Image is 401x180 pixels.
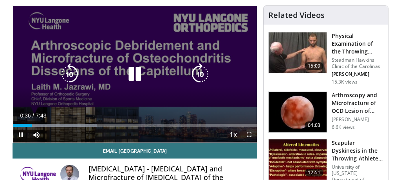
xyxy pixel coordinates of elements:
span: 0:36 [20,112,31,119]
a: 15:09 Physical Examination of the Throwing Shoulder Steadman Hawkins Clinic of the Carolinas [PER... [268,32,383,85]
h3: Scapular Dyskinesis in the Throwing Athlete - Where Are We [DATE]: Re… [332,139,383,162]
button: Mute [29,127,44,143]
p: [PERSON_NAME] [332,71,383,77]
h3: Arthroscopy and Microfracture of OCD Lesion of Capitellum [332,91,383,115]
p: [PERSON_NAME] [332,116,383,123]
span: 12:51 [305,169,323,176]
h3: Physical Examination of the Throwing Shoulder [332,32,383,55]
img: 85941fdf-cf76-48a5-a453-97c6f22bbe63.150x105_q85_crop-smart_upscale.jpg [269,92,327,132]
img: 304394_0001_1.png.150x105_q85_crop-smart_upscale.jpg [269,32,327,73]
span: 7:43 [36,112,46,119]
a: 04:03 Arthroscopy and Microfracture of OCD Lesion of Capitellum [PERSON_NAME] 6.6K views [268,91,383,133]
span: / [33,112,34,119]
button: Playback Rate [226,127,241,143]
div: Progress Bar [13,124,257,127]
button: Pause [13,127,29,143]
p: Steadman Hawkins Clinic of the Carolinas [332,57,383,70]
h4: Related Videos [268,11,325,20]
img: d6240d43-0039-47ee-81a9-1dac8231cd3d.150x105_q85_crop-smart_upscale.jpg [269,139,327,180]
p: 15.3K views [332,79,358,85]
p: 6.6K views [332,124,355,130]
video-js: Video Player [13,6,257,143]
a: Email [GEOGRAPHIC_DATA] [13,143,257,159]
button: Fullscreen [241,127,257,143]
span: 04:03 [305,121,323,129]
span: 15:09 [305,62,323,70]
